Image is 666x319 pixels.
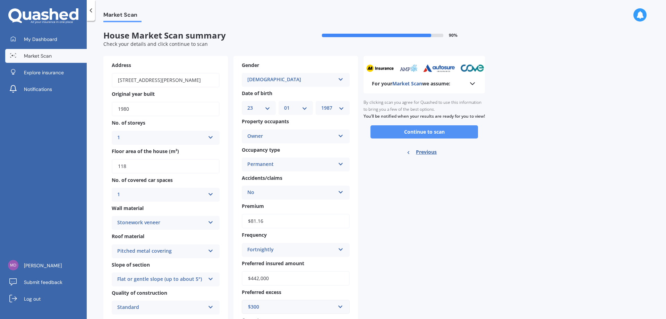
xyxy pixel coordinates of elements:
[112,233,144,240] span: Roof material
[366,64,394,72] img: aa_sm.webp
[117,303,205,312] div: Standard
[242,90,272,96] span: Date of birth
[248,303,335,311] div: $300
[364,113,485,119] b: You’ll be notified when your results are ready for you to view!
[117,134,205,142] div: 1
[372,80,450,87] b: For your we assume:
[24,52,52,59] span: Market Scan
[247,246,335,254] div: Fortnightly
[5,32,87,46] a: My Dashboard
[392,80,422,87] span: Market Scan
[242,203,264,209] span: Premium
[117,247,205,255] div: Pitched metal covering
[112,159,220,174] input: Enter floor area
[112,148,179,154] span: Floor area of the house (m²)
[24,295,41,302] span: Log out
[449,33,458,38] span: 90 %
[117,191,205,199] div: 1
[117,275,205,284] div: Flat or gentle slope (up to about 5°)
[103,31,294,41] span: House Market Scan summary
[103,41,208,47] span: Check your details and click continue to scan
[247,132,335,141] div: Owner
[242,214,350,228] input: Enter premium
[5,259,87,272] a: [PERSON_NAME]
[242,62,259,68] span: Gender
[5,275,87,289] a: Submit feedback
[24,69,64,76] span: Explore insurance
[112,91,155,97] span: Original year built
[24,279,62,286] span: Submit feedback
[370,125,478,138] button: Continue to scan
[247,160,335,169] div: Permanent
[399,64,418,72] img: amp_sm.png
[5,82,87,96] a: Notifications
[242,232,267,238] span: Frequency
[112,261,150,268] span: Slope of section
[5,49,87,63] a: Market Scan
[24,86,52,93] span: Notifications
[242,118,289,125] span: Property occupants
[24,36,57,43] span: My Dashboard
[112,62,131,68] span: Address
[364,93,485,125] div: By clicking scan you agree for Quashed to use this information to bring you a few of the best opt...
[460,64,484,72] img: cove_sm.webp
[103,11,142,21] span: Market Scan
[242,289,281,295] span: Preferred excess
[8,260,18,270] img: 415f471c2fdd41e064ab4fb710f4cd67
[112,289,167,296] span: Quality of construction
[112,177,173,183] span: No. of covered car spaces
[247,76,335,84] div: [DEMOGRAPHIC_DATA]
[242,175,282,181] span: Accidents/claims
[247,188,335,197] div: No
[112,120,145,126] span: No. of storeys
[416,147,437,157] span: Previous
[242,146,280,153] span: Occupancy type
[117,219,205,227] div: Stonework veneer
[5,66,87,79] a: Explore insurance
[112,205,144,211] span: Wall material
[423,64,455,72] img: autosure_sm.webp
[24,262,62,269] span: [PERSON_NAME]
[242,260,304,267] span: Preferred insured amount
[5,292,87,306] a: Log out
